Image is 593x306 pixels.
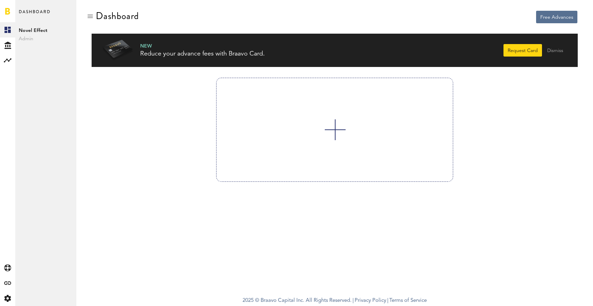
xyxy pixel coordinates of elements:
button: Dismiss [543,44,567,57]
span: Admin [19,35,73,43]
span: Dashboard [19,8,51,22]
span: 2025 © Braavo Capital Inc. All Rights Reserved. [243,296,351,306]
img: Braavo Card [102,40,133,61]
button: Free Advances [536,11,577,23]
button: Request Card [503,44,542,57]
span: Novel Effect [19,26,73,35]
div: Dashboard [96,10,139,22]
a: Terms of Service [389,298,427,303]
div: Reduce your advance fees with Braavo Card. [140,50,265,58]
iframe: Opens a widget where you can find more information [539,285,586,303]
a: Privacy Policy [355,298,386,303]
div: NEW [140,43,265,50]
